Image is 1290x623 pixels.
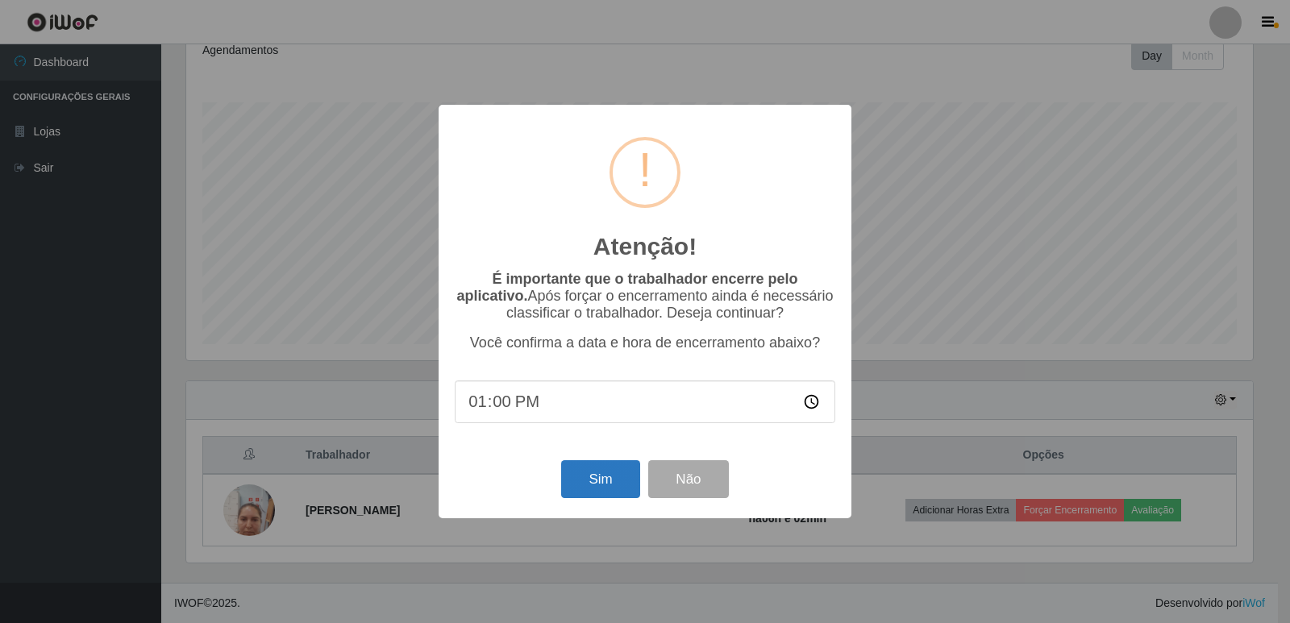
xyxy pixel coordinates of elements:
[593,232,697,261] h2: Atenção!
[455,271,835,322] p: Após forçar o encerramento ainda é necessário classificar o trabalhador. Deseja continuar?
[456,271,797,304] b: É importante que o trabalhador encerre pelo aplicativo.
[455,334,835,351] p: Você confirma a data e hora de encerramento abaixo?
[648,460,728,498] button: Não
[561,460,639,498] button: Sim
